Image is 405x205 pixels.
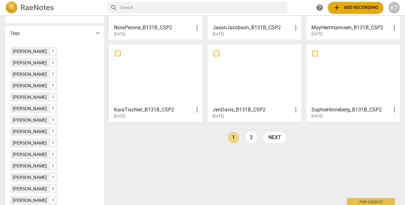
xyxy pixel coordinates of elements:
span: expand_more [94,29,102,37]
div: 1 [49,59,56,66]
span: more_vert [292,106,300,114]
span: search [110,4,118,11]
span: add [333,4,341,11]
a: JenDavis_B131B_CSP2[DATE] [210,47,299,119]
h3: MayHerrmannsen_B131B_CSP2 [311,24,391,32]
span: [DATE] [311,114,323,119]
div: 1 [49,197,56,204]
div: 1 [49,48,56,55]
h3: SophieHinneberg_B131B_CSP2 [311,106,391,114]
span: [DATE] [311,32,323,37]
div: [PERSON_NAME] [13,82,47,89]
div: [PERSON_NAME] [13,186,47,192]
a: Page 2 [245,132,257,143]
div: 1 [49,151,56,158]
span: [DATE] [213,32,224,37]
span: [DATE] [213,114,224,119]
div: [PERSON_NAME] [13,117,47,123]
div: 1 [49,117,56,124]
a: KaraTischler_B131B_CSP2[DATE] [111,47,200,119]
button: Upload [328,2,383,13]
div: 1 [49,71,56,78]
h3: JasonJacobson_B131B_CSP2 [213,24,292,32]
h3: JenDavis_B131B_CSP2 [213,106,292,114]
div: [PERSON_NAME] [13,60,47,66]
span: more_vert [391,106,398,114]
button: KT [388,2,400,13]
div: [PERSON_NAME] [13,163,47,169]
h3: NoraPerone_B131B_CSP2 [114,24,193,32]
div: [PERSON_NAME] [13,128,47,135]
button: Show more [93,28,103,38]
div: [PERSON_NAME] [13,94,47,100]
div: 1 [49,174,56,181]
span: more_vert [292,24,300,32]
div: 1 [49,128,56,135]
div: 1 [49,105,56,112]
span: [DATE] [114,32,125,37]
span: [DATE] [114,114,125,119]
a: SophieHinneberg_B131B_CSP2[DATE] [309,47,398,119]
div: [PERSON_NAME] [13,151,47,158]
span: Add recording [333,4,378,11]
div: [PERSON_NAME] [13,48,47,54]
div: [PERSON_NAME] [13,174,47,180]
div: 1 [49,162,56,169]
div: [PERSON_NAME] [13,71,47,77]
span: more_vert [193,24,201,32]
div: 1 [49,139,56,146]
a: LogoRaeNotes [5,1,103,14]
span: more_vert [193,106,201,114]
div: [PERSON_NAME] [13,197,47,203]
h2: RaeNotes [20,3,54,12]
div: 1 [49,94,56,101]
input: Search [120,3,285,13]
span: help [316,4,323,11]
img: Logo [5,1,18,14]
p: Tags [10,30,20,37]
a: Page 1 is your current page [228,132,239,143]
a: Help [314,2,325,13]
a: next [263,132,286,143]
div: 1 [49,185,56,192]
span: more_vert [391,24,398,32]
h3: KaraTischler_B131B_CSP2 [114,106,193,114]
div: [PERSON_NAME] [13,105,47,112]
div: [PERSON_NAME] [13,140,47,146]
div: 1 [49,82,56,89]
div: Ask support [347,198,395,205]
